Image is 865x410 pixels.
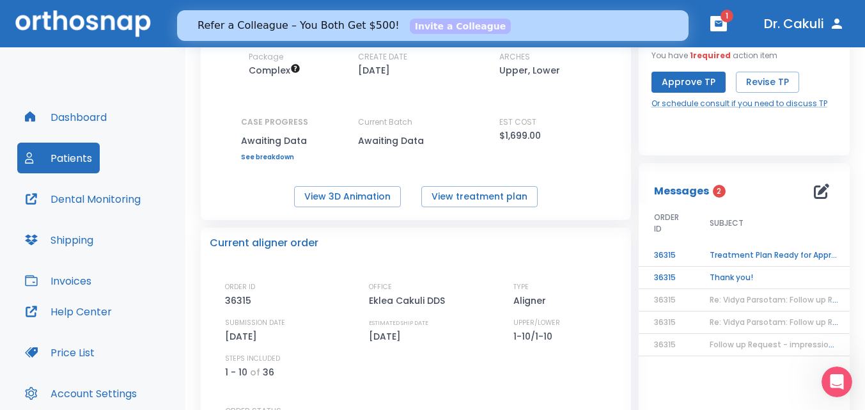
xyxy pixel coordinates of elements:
button: Dr. Cakuli [759,12,850,35]
p: Awaiting Data [241,133,308,148]
p: OFFICE [369,281,392,293]
p: Messages [654,184,709,199]
button: Approve TP [651,72,726,93]
span: 1 [721,10,733,22]
iframe: Intercom live chat banner [177,10,689,41]
a: Or schedule consult if you need to discuss TP [651,98,827,109]
button: View 3D Animation [294,186,401,207]
p: 36 [263,365,274,380]
span: 36315 [654,339,676,350]
p: Aligner [513,293,550,308]
p: of [250,365,260,380]
button: Dental Monitoring [17,184,148,214]
p: ORDER ID [225,281,255,293]
iframe: Intercom live chat [822,367,852,397]
button: Patients [17,143,100,173]
span: 2 [713,185,726,198]
p: Current Batch [358,116,473,128]
p: Eklea Cakuli DDS [369,293,449,308]
img: Orthosnap [15,10,151,36]
span: Up to 50 Steps (100 aligners) [249,64,300,77]
p: [DATE] [358,63,390,78]
p: Upper, Lower [499,63,560,78]
p: Package [249,51,283,63]
p: ESTIMATED SHIP DATE [369,317,428,329]
span: ORDER ID [654,212,679,235]
p: STEPS INCLUDED [225,353,280,365]
td: 36315 [639,244,694,267]
p: TYPE [513,281,529,293]
span: 36315 [654,317,676,327]
p: Awaiting Data [358,133,473,148]
button: Account Settings [17,378,144,409]
button: View treatment plan [421,186,538,207]
button: Price List [17,337,102,368]
p: ARCHES [499,51,530,63]
button: Shipping [17,225,101,255]
p: SUBMISSION DATE [225,317,285,329]
td: Thank you! [694,267,854,289]
p: 36315 [225,293,256,308]
p: You have action item [651,50,777,61]
p: 1 - 10 [225,365,247,380]
button: Help Center [17,296,120,327]
p: $1,699.00 [499,128,541,143]
p: CASE PROGRESS [241,116,308,128]
button: Dashboard [17,102,114,132]
button: Invoices [17,265,99,296]
p: EST COST [499,116,536,128]
p: 1-10/1-10 [513,329,557,344]
p: CREATE DATE [358,51,407,63]
button: Revise TP [736,72,799,93]
p: Current aligner order [210,235,318,251]
p: [DATE] [369,329,405,344]
span: 1 required [690,50,731,61]
td: 36315 [639,267,694,289]
td: Treatment Plan Ready for Approval! [694,244,854,267]
a: See breakdown [241,154,308,161]
span: 36315 [654,294,676,305]
p: [DATE] [225,329,261,344]
span: SUBJECT [710,217,744,229]
p: UPPER/LOWER [513,317,560,329]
